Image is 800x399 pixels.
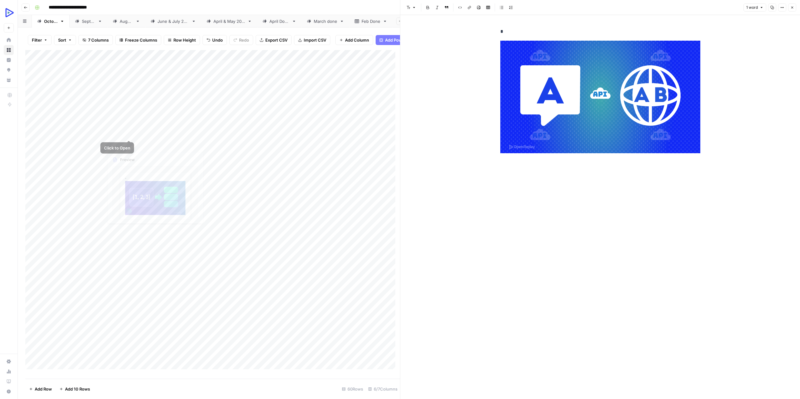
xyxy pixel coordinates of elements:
button: Row Height [164,35,200,45]
span: Row Height [173,37,196,43]
span: 1 word [746,5,758,10]
button: 7 Columns [78,35,113,45]
button: Workspace: OpenReplay [4,5,14,21]
button: Sort [54,35,76,45]
a: Home [4,35,14,45]
a: Feb Done [349,15,392,28]
a: Browse [4,45,14,55]
button: Import CSV [294,35,330,45]
a: Opportunities [4,65,14,75]
a: [DATE] [32,15,70,28]
button: Add 10 Rows [56,384,94,394]
a: [DATE] & [DATE] [145,15,201,28]
span: Freeze Columns [125,37,157,43]
a: March done [302,15,349,28]
a: Usage [4,366,14,376]
span: Undo [212,37,223,43]
button: Filter [28,35,52,45]
button: Redo [229,35,253,45]
div: 6/7 Columns [366,384,400,394]
span: Filter [32,37,42,43]
a: [DATE] [70,15,107,28]
div: [DATE] [82,18,95,24]
span: Add Column [345,37,369,43]
div: [DATE] & [DATE] [213,18,245,24]
div: [DATE] [120,18,133,24]
a: [DATE] [107,15,145,28]
span: Sort [58,37,66,43]
button: Add Row [25,384,56,394]
div: [DATE] & [DATE] [157,18,189,24]
a: April Done [257,15,302,28]
a: Insights [4,55,14,65]
div: 60 Rows [339,384,366,394]
span: Add Power Agent [385,37,419,43]
span: Redo [239,37,249,43]
a: Learning Hub [4,376,14,386]
span: 7 Columns [88,37,109,43]
button: 1 word [743,3,766,12]
div: March done [314,18,337,24]
div: Feb Done [362,18,380,24]
button: Add Power Agent [376,35,423,45]
button: Export CSV [256,35,292,45]
div: [DATE] [44,18,57,24]
a: Your Data [4,75,14,85]
span: Add 10 Rows [65,386,90,392]
a: Settings [4,356,14,366]
button: Help + Support [4,386,14,396]
img: OpenReplay Logo [4,7,15,18]
button: Undo [202,35,227,45]
button: Freeze Columns [115,35,161,45]
span: Add Row [35,386,52,392]
span: Export CSV [265,37,287,43]
div: April Done [269,18,289,24]
button: Add Column [335,35,373,45]
a: [DATE] & [DATE] [201,15,257,28]
span: Import CSV [304,37,326,43]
